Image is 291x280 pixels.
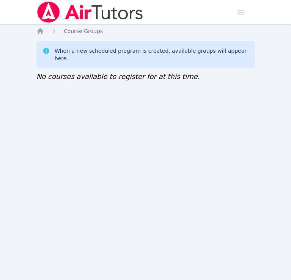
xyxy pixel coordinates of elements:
[64,27,103,35] a: Course Groups
[64,28,103,34] span: Course Groups
[36,27,255,35] nav: Breadcrumb
[55,47,249,62] div: When a new scheduled program is created, available groups will appear here.
[36,2,144,23] img: Air Tutors
[36,72,200,80] span: No courses available to register for at this time.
